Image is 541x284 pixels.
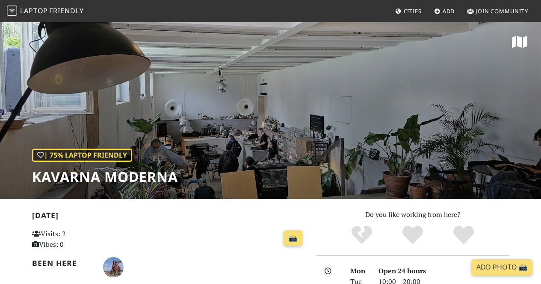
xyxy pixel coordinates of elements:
[431,3,458,19] a: Add
[103,257,124,278] img: 6085-bostjan.jpg
[32,228,117,250] p: Visits: 2 Vibes: 0
[392,3,425,19] a: Cities
[476,7,528,15] span: Join Community
[32,149,132,162] div: | 75% Laptop Friendly
[49,6,83,15] span: Friendly
[284,230,302,246] a: 📸
[464,3,532,19] a: Join Community
[345,266,373,277] div: Mon
[316,209,509,220] p: Do you like working from here?
[443,7,455,15] span: Add
[438,225,489,246] div: Definitely!
[103,262,124,271] span: Boštjan Trebušnik
[471,259,532,275] a: Add Photo 📸
[32,211,306,223] h2: [DATE]
[387,225,438,246] div: Yes
[20,6,48,15] span: Laptop
[337,225,387,246] div: No
[7,4,84,19] a: LaptopFriendly LaptopFriendly
[32,169,178,185] h1: Kavarna Moderna
[32,259,93,268] h2: Been here
[373,266,514,277] div: Open 24 hours
[7,6,17,16] img: LaptopFriendly
[404,7,422,15] span: Cities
